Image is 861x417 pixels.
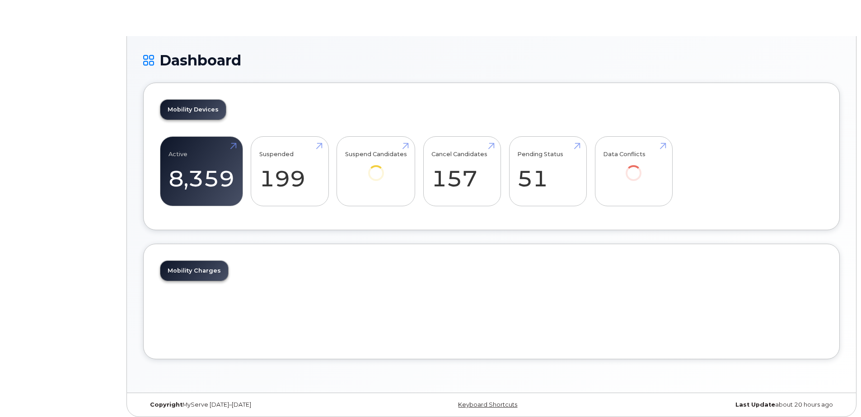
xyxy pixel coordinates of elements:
a: Active 8,359 [168,142,234,201]
a: Suspend Candidates [345,142,407,194]
strong: Last Update [735,401,775,408]
a: Mobility Charges [160,261,228,281]
a: Keyboard Shortcuts [458,401,517,408]
a: Cancel Candidates 157 [431,142,492,201]
a: Mobility Devices [160,100,226,120]
a: Data Conflicts [603,142,664,194]
div: MyServe [DATE]–[DATE] [143,401,375,408]
div: about 20 hours ago [608,401,840,408]
strong: Copyright [150,401,182,408]
a: Pending Status 51 [517,142,578,201]
h1: Dashboard [143,52,840,68]
a: Suspended 199 [259,142,320,201]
